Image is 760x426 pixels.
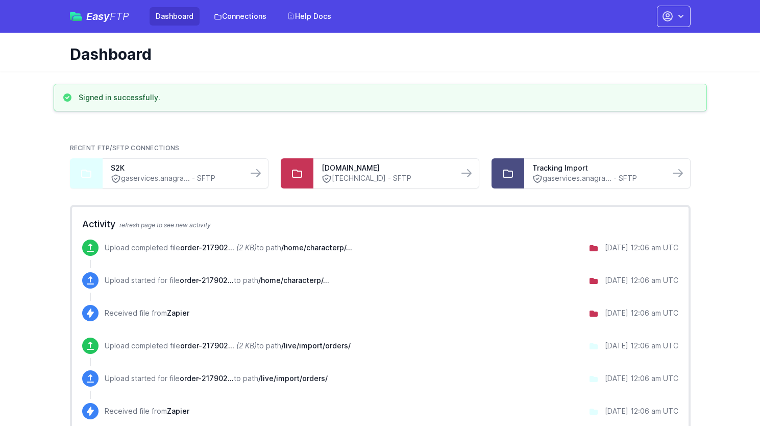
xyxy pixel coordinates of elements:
[281,341,351,350] span: /live/import/orders/
[236,341,257,350] i: (2 KB)
[281,243,352,252] span: /home/characterp/public_html/wp-content/uploads/wpallexport/exports/sent/
[70,12,82,21] img: easyftp_logo.png
[605,243,678,253] div: [DATE] 12:06 am UTC
[105,308,189,318] p: Received file from
[605,341,678,351] div: [DATE] 12:06 am UTC
[180,374,234,383] span: order-217902-2025-10-13-00.06.18.xml
[258,374,328,383] span: /live/import/orders/
[82,217,678,231] h2: Activity
[605,275,678,286] div: [DATE] 12:06 am UTC
[180,243,234,252] span: order-217902-2025-10-13-00.06.18.xml.sent
[180,276,234,285] span: order-217902-2025-10-13-00.06.18.xml.sent
[150,7,200,26] a: Dashboard
[180,341,234,350] span: order-217902-2025-10-13-00.06.18.xml
[111,173,239,184] a: gaservices.anagra... - SFTP
[605,406,678,416] div: [DATE] 12:06 am UTC
[79,92,160,103] h3: Signed in successfully.
[105,406,189,416] p: Received file from
[236,243,257,252] i: (2 KB)
[105,243,352,253] p: Upload completed file to path
[532,163,661,173] a: Tracking Import
[111,163,239,173] a: S2K
[70,45,682,63] h1: Dashboard
[167,407,189,415] span: Zapier
[105,373,328,384] p: Upload started for file to path
[70,11,129,21] a: EasyFTP
[605,373,678,384] div: [DATE] 12:06 am UTC
[119,221,211,229] span: refresh page to see new activity
[208,7,273,26] a: Connections
[322,173,450,184] a: [TECHNICAL_ID] - SFTP
[532,173,661,184] a: gaservices.anagra... - SFTP
[605,308,678,318] div: [DATE] 12:06 am UTC
[110,10,129,22] span: FTP
[86,11,129,21] span: Easy
[70,144,691,152] h2: Recent FTP/SFTP Connections
[322,163,450,173] a: [DOMAIN_NAME]
[281,7,337,26] a: Help Docs
[105,341,351,351] p: Upload completed file to path
[105,275,329,286] p: Upload started for file to path
[167,309,189,317] span: Zapier
[258,276,329,285] span: /home/characterp/public_html/wp-content/uploads/wpallexport/exports/sent/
